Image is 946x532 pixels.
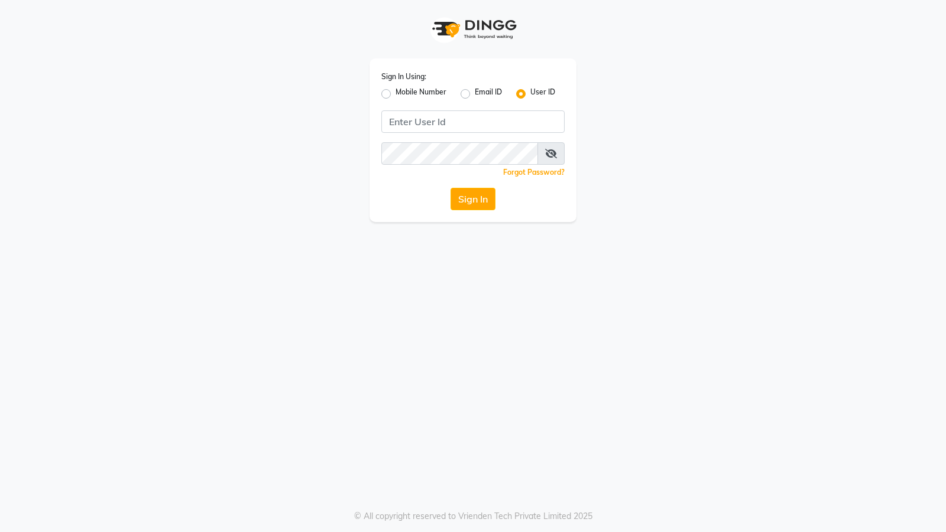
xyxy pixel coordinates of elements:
[426,12,520,47] img: logo1.svg
[381,71,426,82] label: Sign In Using:
[381,142,538,165] input: Username
[451,188,495,210] button: Sign In
[503,168,565,177] a: Forgot Password?
[530,87,555,101] label: User ID
[381,110,565,133] input: Username
[396,87,446,101] label: Mobile Number
[475,87,502,101] label: Email ID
